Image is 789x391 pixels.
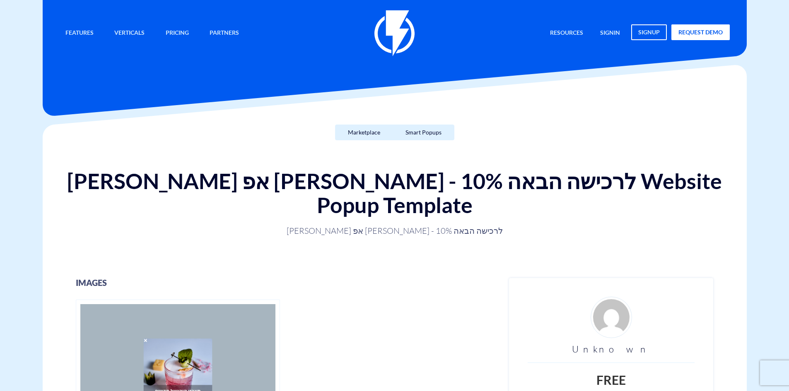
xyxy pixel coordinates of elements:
a: Features [59,24,100,42]
h1: [PERSON_NAME] אפ [PERSON_NAME] - 10% לרכישה הבאה Website Popup Template [51,169,738,216]
h3: Unknown [528,344,695,354]
a: signup [631,24,667,40]
a: request demo [671,24,730,40]
a: Marketplace [335,125,393,140]
p: [PERSON_NAME] אפ [PERSON_NAME] - 10% לרכישה הבאה [120,225,670,237]
h3: images [76,278,497,287]
a: Smart Popups [393,125,454,140]
a: signin [594,24,626,42]
a: Pricing [159,24,195,42]
div: Free [528,371,695,389]
a: Verticals [108,24,151,42]
a: Resources [544,24,589,42]
img: d4fe36f24926ae2e6254bfc5557d6d03 [591,297,632,338]
a: Partners [203,24,245,42]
